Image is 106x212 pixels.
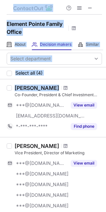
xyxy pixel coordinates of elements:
[40,42,71,47] span: Decision makers
[71,102,97,108] button: Reveal Button
[15,143,59,149] div: [PERSON_NAME]
[15,70,43,76] span: Select all (4)
[15,42,26,47] span: About
[7,20,66,36] h1: Element Pointe Family Office
[16,181,68,187] span: ***@[DOMAIN_NAME]
[71,123,97,130] button: Reveal Button
[16,102,67,108] span: ***@[DOMAIN_NAME]
[10,55,51,62] div: Select department
[15,85,59,91] div: [PERSON_NAME]
[15,92,102,98] div: Co-Founder, President & Chief Investment Officer
[71,160,97,167] button: Reveal Button
[86,42,99,47] span: Similar
[16,113,85,119] span: [EMAIL_ADDRESS][DOMAIN_NAME]
[16,171,68,177] span: ***@[DOMAIN_NAME]
[13,4,53,12] img: ContactOut v5.3.10
[16,203,68,209] span: ***@[DOMAIN_NAME]
[16,160,67,166] span: ***@[DOMAIN_NAME]
[15,150,102,156] div: Vice President, Director of Marketing
[16,192,68,198] span: ***@[DOMAIN_NAME]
